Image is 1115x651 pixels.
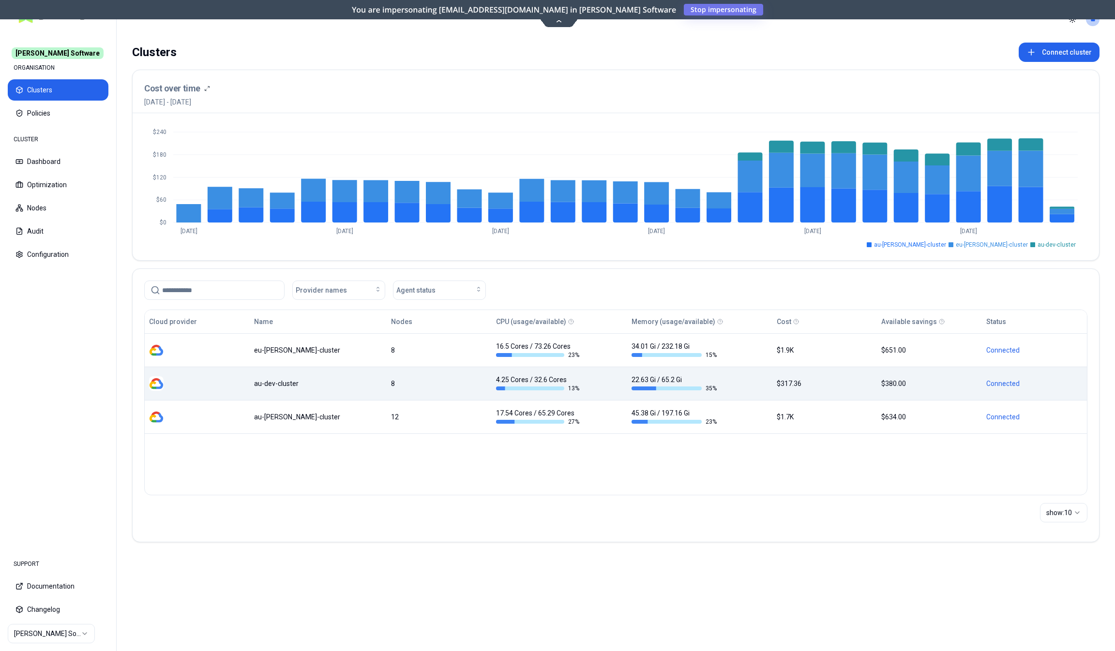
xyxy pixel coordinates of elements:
tspan: $60 [156,196,166,203]
span: au-[PERSON_NAME]-cluster [874,241,946,249]
div: 13 % [496,385,581,392]
button: Provider names [292,281,385,300]
div: 23 % [496,351,581,359]
div: au-rex-cluster [254,412,382,422]
button: Cost [777,312,791,331]
div: 34.01 Gi / 232.18 Gi [632,341,717,359]
button: Available savings [881,312,937,331]
div: SUPPORT [8,554,108,574]
span: Provider names [296,285,347,295]
img: gcp [149,343,164,357]
button: Agent status [393,281,486,300]
div: Connected [986,379,1083,388]
button: Changelog [8,599,108,620]
div: 22.63 Gi / 65.2 Gi [632,375,717,392]
div: CLUSTER [8,130,108,149]
div: 27 % [496,418,581,426]
button: Memory (usage/available) [632,312,715,331]
div: Status [986,317,1006,326]
span: Agent status [396,285,436,295]
tspan: [DATE] [648,228,665,235]
div: 8 [391,379,487,388]
div: $1.7K [777,412,873,422]
tspan: [DATE] [960,228,977,235]
tspan: $0 [160,219,166,226]
button: Name [254,312,273,331]
div: Connected [986,345,1083,355]
span: au-dev-cluster [1038,241,1076,249]
button: Configuration [8,244,108,265]
div: Clusters [132,43,177,62]
button: CPU (usage/available) [496,312,566,331]
span: eu-[PERSON_NAME]-cluster [956,241,1028,249]
button: Connect cluster [1019,43,1100,62]
button: Nodes [8,197,108,219]
div: eu-rex-cluster [254,345,382,355]
span: [PERSON_NAME] Software [12,47,104,59]
img: gcp [149,376,164,391]
tspan: $240 [153,129,166,135]
tspan: [DATE] [336,228,353,235]
h3: Cost over time [144,82,200,95]
div: $651.00 [881,345,978,355]
div: ORGANISATION [8,58,108,77]
tspan: $120 [153,174,166,181]
div: 17.54 Cores / 65.29 Cores [496,408,581,426]
button: Cloud provider [149,312,197,331]
div: $1.9K [777,345,873,355]
div: 4.25 Cores / 32.6 Cores [496,375,581,392]
div: 15 % [632,351,717,359]
button: Policies [8,103,108,124]
button: Audit [8,221,108,242]
div: 45.38 Gi / 197.16 Gi [632,408,717,426]
div: $317.36 [777,379,873,388]
div: 12 [391,412,487,422]
div: $634.00 [881,412,978,422]
div: $380.00 [881,379,978,388]
div: Connected [986,412,1083,422]
img: gcp [149,410,164,424]
div: 35 % [632,385,717,392]
div: au-dev-cluster [254,379,382,388]
tspan: [DATE] [492,228,509,235]
button: Optimization [8,174,108,195]
div: 16.5 Cores / 73.26 Cores [496,341,581,359]
button: Clusters [8,79,108,101]
button: Documentation [8,576,108,597]
button: Dashboard [8,151,108,172]
span: [DATE] - [DATE] [144,97,210,107]
tspan: [DATE] [181,228,197,235]
div: 8 [391,345,487,355]
div: 23 % [632,418,717,426]
tspan: $180 [153,151,166,158]
button: Nodes [391,312,412,331]
tspan: [DATE] [804,228,821,235]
